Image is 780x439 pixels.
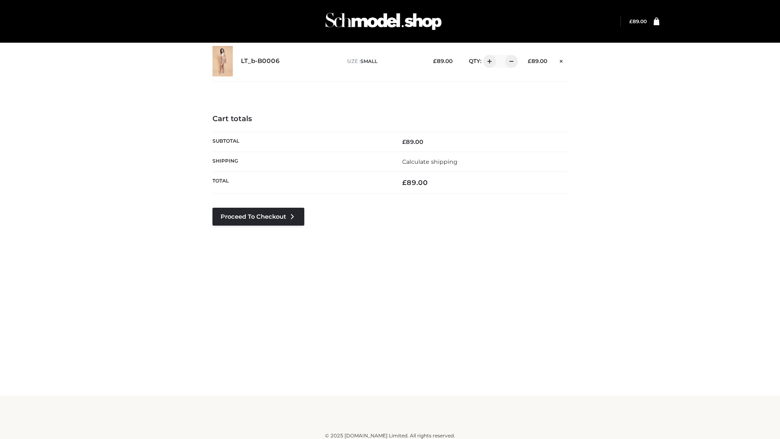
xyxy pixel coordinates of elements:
bdi: 89.00 [433,58,453,64]
bdi: 89.00 [402,178,428,187]
span: £ [433,58,437,64]
span: £ [402,178,407,187]
span: £ [528,58,531,64]
a: Proceed to Checkout [212,208,304,226]
span: £ [629,18,633,24]
div: QTY: [461,55,515,68]
a: Calculate shipping [402,158,457,165]
th: Total [212,172,390,193]
span: SMALL [360,58,377,64]
p: size : [347,58,420,65]
h4: Cart totals [212,115,568,124]
bdi: 89.00 [402,138,423,146]
a: Remove this item [555,55,568,65]
th: Subtotal [212,132,390,152]
img: Schmodel Admin 964 [323,5,444,37]
bdi: 89.00 [629,18,647,24]
th: Shipping [212,152,390,172]
bdi: 89.00 [528,58,547,64]
a: £89.00 [629,18,647,24]
a: LT_b-B0006 [241,57,280,65]
span: £ [402,138,406,146]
